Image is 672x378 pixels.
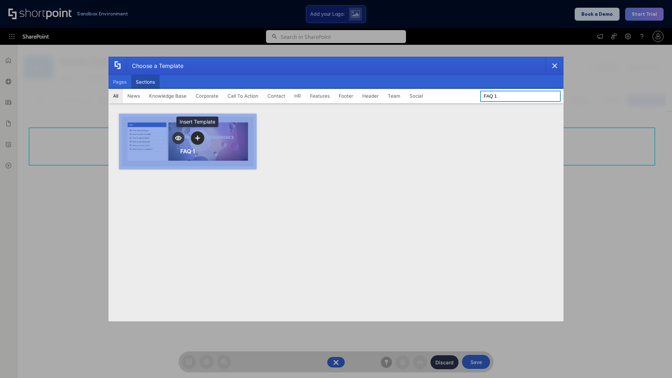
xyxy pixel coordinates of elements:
[263,89,290,103] button: Contact
[131,75,160,89] button: Sections
[383,89,405,103] button: Team
[306,89,334,103] button: Features
[108,89,123,103] button: All
[108,75,131,89] button: Pages
[126,57,183,75] div: Choose a Template
[290,89,306,103] button: HR
[123,89,145,103] button: News
[334,89,358,103] button: Footer
[145,89,191,103] button: Knowledge Base
[480,91,561,102] input: Search
[358,89,383,103] button: Header
[223,89,263,103] button: Call To Action
[405,89,427,103] button: Social
[180,148,195,155] div: FAQ 1
[191,89,223,103] button: Corporate
[637,344,672,378] iframe: Chat Widget
[108,57,563,321] div: template selector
